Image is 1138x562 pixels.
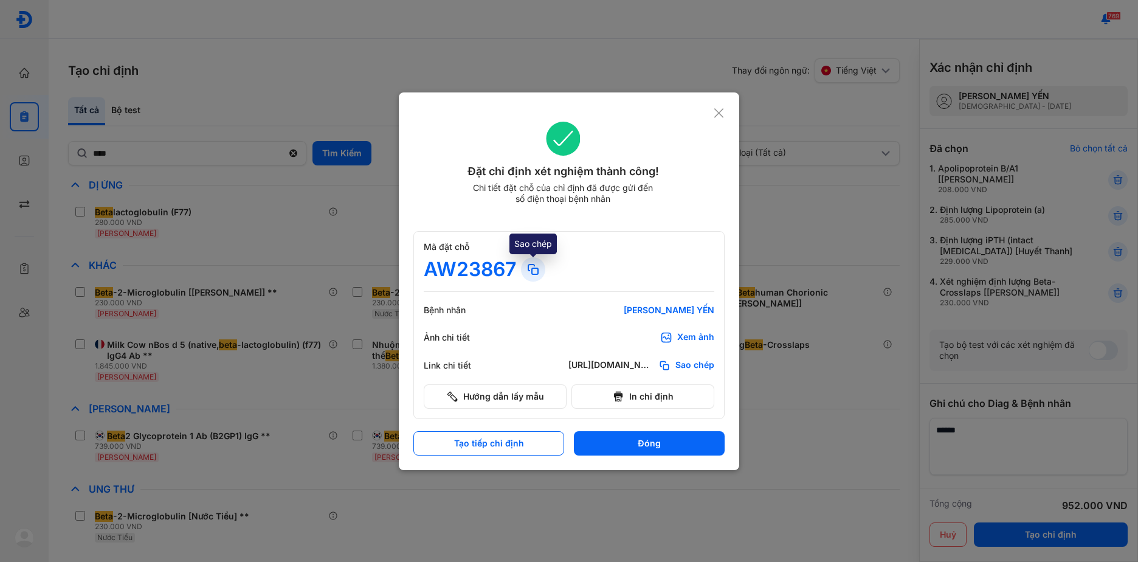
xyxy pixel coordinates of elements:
span: Sao chép [675,359,714,372]
div: Xem ảnh [677,331,714,344]
div: Link chi tiết [424,360,497,371]
div: [URL][DOMAIN_NAME] [568,359,653,372]
div: Ảnh chi tiết [424,332,497,343]
button: In chỉ định [571,384,714,409]
div: [PERSON_NAME] YẾN [568,305,714,316]
button: Hướng dẫn lấy mẫu [424,384,567,409]
div: Bệnh nhân [424,305,497,316]
div: Mã đặt chỗ [424,241,714,252]
div: Đặt chỉ định xét nghiệm thành công! [413,163,713,180]
div: Chi tiết đặt chỗ của chỉ định đã được gửi đến số điện thoại bệnh nhân [467,182,658,204]
div: AW23867 [424,257,516,282]
button: Tạo tiếp chỉ định [413,431,564,456]
button: Đóng [574,431,725,456]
